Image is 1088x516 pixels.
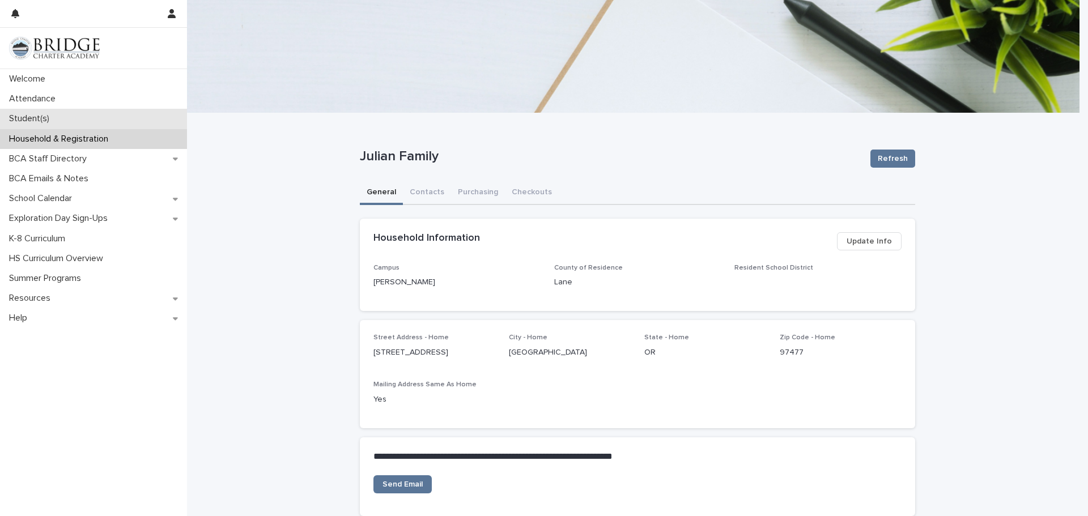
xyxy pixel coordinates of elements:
[5,134,117,144] p: Household & Registration
[837,232,902,250] button: Update Info
[403,181,451,205] button: Contacts
[5,253,112,264] p: HS Curriculum Overview
[373,265,399,271] span: Campus
[509,334,547,341] span: City - Home
[554,276,721,288] p: Lane
[5,113,58,124] p: Student(s)
[780,334,835,341] span: Zip Code - Home
[734,265,813,271] span: Resident School District
[870,150,915,168] button: Refresh
[5,74,54,84] p: Welcome
[5,213,117,224] p: Exploration Day Sign-Ups
[509,347,631,359] p: [GEOGRAPHIC_DATA]
[5,193,81,204] p: School Calendar
[5,273,90,284] p: Summer Programs
[451,181,505,205] button: Purchasing
[780,347,902,359] p: 97477
[373,347,495,359] p: [STREET_ADDRESS]
[373,475,432,493] a: Send Email
[373,394,495,406] p: Yes
[5,93,65,104] p: Attendance
[5,293,59,304] p: Resources
[382,480,423,488] span: Send Email
[9,37,100,59] img: V1C1m3IdTEidaUdm9Hs0
[373,276,541,288] p: [PERSON_NAME]
[5,313,36,323] p: Help
[373,334,449,341] span: Street Address - Home
[5,233,74,244] p: K-8 Curriculum
[373,232,480,245] h2: Household Information
[5,173,97,184] p: BCA Emails & Notes
[505,181,559,205] button: Checkouts
[360,181,403,205] button: General
[554,265,623,271] span: County of Residence
[373,381,477,388] span: Mailing Address Same As Home
[644,347,766,359] p: OR
[878,153,908,164] span: Refresh
[644,334,689,341] span: State - Home
[847,236,892,247] span: Update Info
[360,148,861,165] p: Julian Family
[5,153,96,164] p: BCA Staff Directory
